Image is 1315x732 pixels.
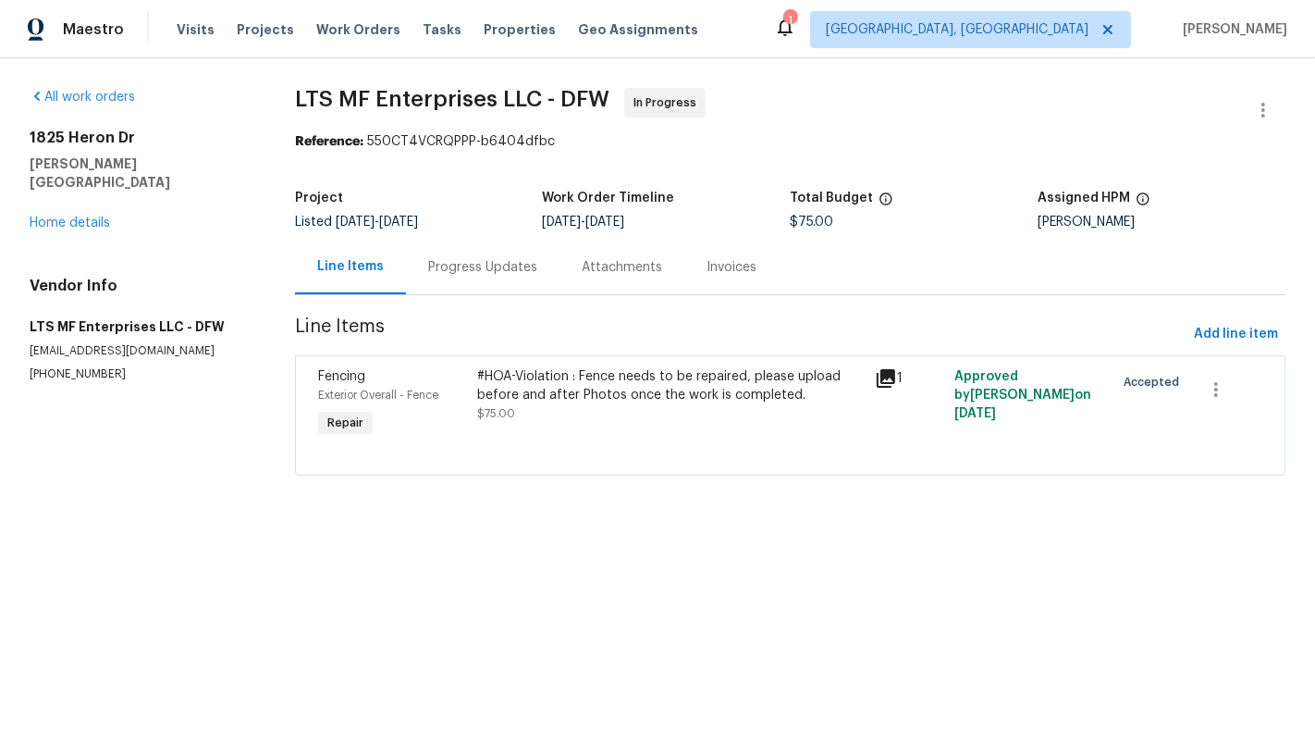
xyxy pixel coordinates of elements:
[1038,192,1130,205] h5: Assigned HPM
[1194,323,1278,346] span: Add line item
[30,91,135,104] a: All work orders
[295,192,343,205] h5: Project
[790,192,873,205] h5: Total Budget
[320,414,371,432] span: Repair
[826,20,1088,39] span: [GEOGRAPHIC_DATA], [GEOGRAPHIC_DATA]
[484,20,556,39] span: Properties
[318,390,438,401] span: Exterior Overall - Fence
[875,367,943,390] div: 1
[30,317,251,336] h5: LTS MF Enterprises LLC - DFW
[783,11,796,30] div: 1
[477,367,865,404] div: #HOA-Violation : Fence needs to be repaired, please upload before and after Photos once the work ...
[295,132,1285,151] div: 550CT4VCRQPPP-b6404dfbc
[1136,192,1150,216] span: The hpm assigned to this work order.
[295,88,609,110] span: LTS MF Enterprises LLC - DFW
[63,20,124,39] span: Maestro
[543,216,582,229] span: [DATE]
[586,216,625,229] span: [DATE]
[1186,317,1285,352] button: Add line item
[543,192,675,205] h5: Work Order Timeline
[177,20,215,39] span: Visits
[955,370,1092,420] span: Approved by [PERSON_NAME] on
[30,217,110,230] a: Home details
[316,20,400,39] span: Work Orders
[30,155,251,192] h5: [PERSON_NAME][GEOGRAPHIC_DATA]
[317,257,384,276] div: Line Items
[336,216,375,229] span: [DATE]
[633,93,704,112] span: In Progress
[955,407,997,420] span: [DATE]
[578,20,698,39] span: Geo Assignments
[30,366,251,382] p: [PHONE_NUMBER]
[336,216,418,229] span: -
[879,192,893,216] span: The total cost of line items that have been proposed by Opendoor. This sum includes line items th...
[295,135,363,148] b: Reference:
[379,216,418,229] span: [DATE]
[237,20,294,39] span: Projects
[30,129,251,147] h2: 1825 Heron Dr
[295,317,1186,352] span: Line Items
[1124,373,1186,391] span: Accepted
[1175,20,1287,39] span: [PERSON_NAME]
[428,258,537,277] div: Progress Updates
[477,408,515,419] span: $75.00
[1038,216,1285,229] div: [PERSON_NAME]
[582,258,662,277] div: Attachments
[30,277,251,295] h4: Vendor Info
[318,370,365,383] span: Fencing
[423,23,461,36] span: Tasks
[707,258,756,277] div: Invoices
[543,216,625,229] span: -
[790,216,833,229] span: $75.00
[30,343,251,359] p: [EMAIL_ADDRESS][DOMAIN_NAME]
[295,216,418,229] span: Listed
